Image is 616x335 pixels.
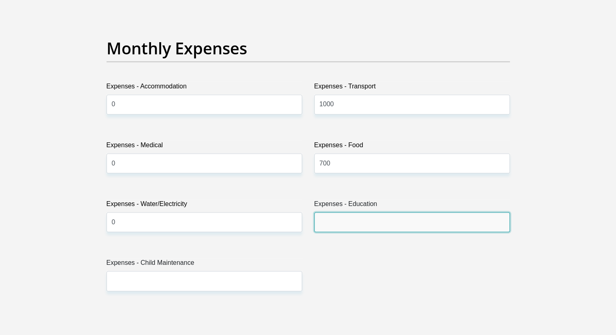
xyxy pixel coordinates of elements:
[107,199,302,212] label: Expenses - Water/Electricity
[107,140,302,153] label: Expenses - Medical
[314,140,510,153] label: Expenses - Food
[107,153,302,173] input: Expenses - Medical
[314,199,510,212] label: Expenses - Education
[107,271,302,291] input: Expenses - Child Maintenance
[107,39,510,58] h2: Monthly Expenses
[107,82,302,94] label: Expenses - Accommodation
[107,94,302,114] input: Expenses - Accommodation
[314,82,510,94] label: Expenses - Transport
[314,94,510,114] input: Expenses - Transport
[314,153,510,173] input: Expenses - Food
[107,212,302,232] input: Expenses - Water/Electricity
[107,258,302,271] label: Expenses - Child Maintenance
[314,212,510,232] input: Expenses - Education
